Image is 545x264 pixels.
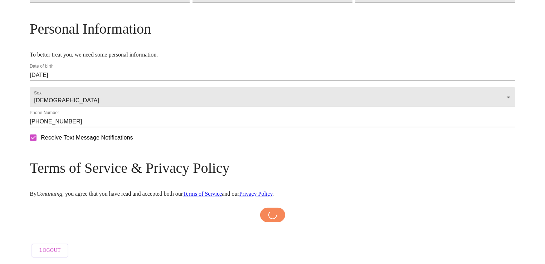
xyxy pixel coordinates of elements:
a: Terms of Service [183,191,222,197]
button: Logout [31,244,68,258]
label: Date of birth [30,64,54,69]
p: By , you agree that you have read and accepted both our and our . [30,191,515,197]
div: [DEMOGRAPHIC_DATA] [30,87,515,107]
p: To better treat you, we need some personal information. [30,52,515,58]
em: Continuing [37,191,62,197]
span: Logout [39,246,60,255]
label: Phone Number [30,111,59,115]
span: Receive Text Message Notifications [41,133,133,142]
a: Privacy Policy [239,191,273,197]
h3: Terms of Service & Privacy Policy [30,160,515,176]
h3: Personal Information [30,20,515,37]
